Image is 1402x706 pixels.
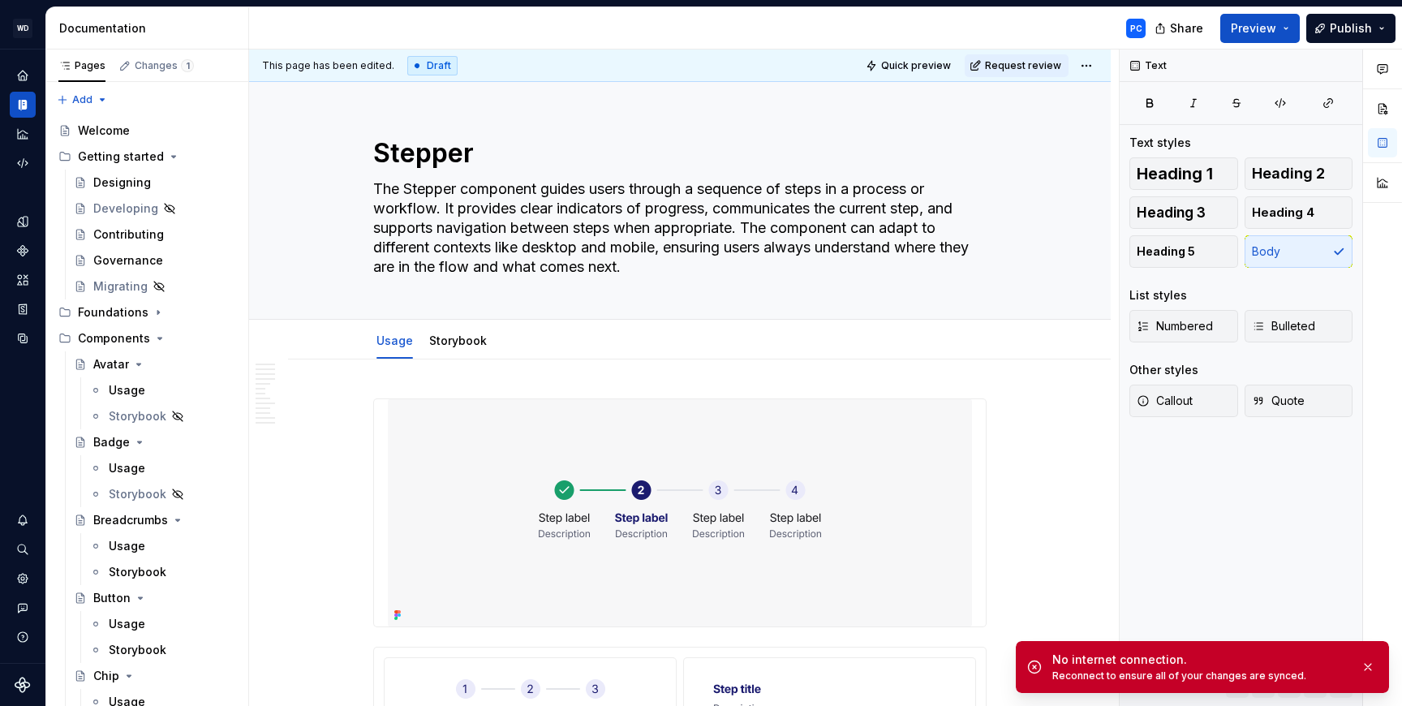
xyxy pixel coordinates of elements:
div: Usage [109,382,145,398]
button: Heading 2 [1245,157,1353,190]
span: Numbered [1137,318,1213,334]
a: Assets [10,267,36,293]
a: Welcome [52,118,242,144]
a: Usage [83,455,242,481]
span: Preview [1231,20,1276,37]
div: Governance [93,252,163,269]
textarea: The Stepper component guides users through a sequence of steps in a process or workflow. It provi... [370,176,983,280]
div: Pages [58,59,105,72]
a: Storybook [83,403,242,429]
a: Developing [67,196,242,222]
textarea: Stepper [370,134,983,173]
a: Storybook [83,481,242,507]
button: Quote [1245,385,1353,417]
span: Add [72,93,92,106]
a: Home [10,62,36,88]
span: Quick preview [881,59,951,72]
span: Callout [1137,393,1193,409]
div: Usage [370,323,419,357]
div: Getting started [52,144,242,170]
div: Developing [93,200,158,217]
div: Storybook [109,642,166,658]
div: Chip [93,668,119,684]
div: Documentation [10,92,36,118]
button: Heading 3 [1129,196,1238,229]
div: Contributing [93,226,164,243]
div: Storybook [109,564,166,580]
div: Usage [109,460,145,476]
button: Add [52,88,113,111]
div: Other styles [1129,362,1198,378]
span: Share [1170,20,1203,37]
button: Bulleted [1245,310,1353,342]
div: Components [78,330,150,347]
div: Foundations [52,299,242,325]
a: Code automation [10,150,36,176]
button: Publish [1306,14,1396,43]
button: WD [3,11,42,45]
div: Storybook [109,408,166,424]
div: Migrating [93,278,148,295]
span: Quote [1252,393,1305,409]
a: Button [67,585,242,611]
button: Contact support [10,595,36,621]
span: Heading 1 [1137,166,1213,182]
div: Getting started [78,149,164,165]
div: Foundations [78,304,148,321]
a: Supernova Logo [15,677,31,693]
div: Usage [109,616,145,632]
a: Usage [83,611,242,637]
button: Heading 1 [1129,157,1238,190]
button: Heading 4 [1245,196,1353,229]
div: Documentation [59,20,242,37]
div: Changes [135,59,194,72]
a: Usage [83,533,242,559]
button: Numbered [1129,310,1238,342]
div: Welcome [78,123,130,139]
a: Contributing [67,222,242,248]
a: Chip [67,663,242,689]
a: Governance [67,248,242,273]
div: Settings [10,566,36,592]
span: Publish [1330,20,1372,37]
button: Preview [1220,14,1300,43]
span: Heading 5 [1137,243,1195,260]
span: 1 [181,59,194,72]
div: Usage [109,538,145,554]
div: PC [1130,22,1142,35]
a: Usage [376,334,413,347]
div: Components [52,325,242,351]
a: Storybook stories [10,296,36,322]
button: Heading 5 [1129,235,1238,268]
a: Storybook [429,334,487,347]
div: Storybook [109,486,166,502]
a: Data sources [10,325,36,351]
a: Migrating [67,273,242,299]
div: No internet connection. [1052,652,1348,668]
div: Designing [93,174,151,191]
a: Storybook [83,637,242,663]
div: WD [13,19,32,38]
button: Search ⌘K [10,536,36,562]
div: Analytics [10,121,36,147]
div: Components [10,238,36,264]
div: List styles [1129,287,1187,303]
div: Avatar [93,356,129,372]
button: Notifications [10,507,36,533]
span: Heading 2 [1252,166,1325,182]
a: Avatar [67,351,242,377]
div: Draft [407,56,458,75]
span: This page has been edited. [262,59,394,72]
div: Storybook [423,323,493,357]
a: Badge [67,429,242,455]
a: Design tokens [10,209,36,235]
span: Heading 4 [1252,204,1314,221]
